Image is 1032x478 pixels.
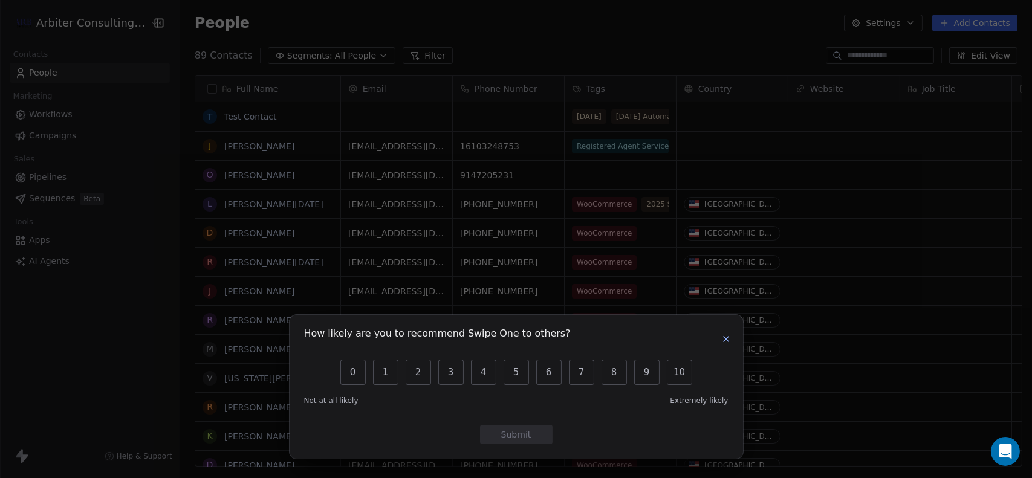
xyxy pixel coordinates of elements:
button: 9 [634,360,660,385]
span: Not at all likely [304,396,359,405]
button: 8 [602,360,627,385]
button: 7 [569,360,594,385]
button: 10 [667,360,692,385]
h1: How likely are you to recommend Swipe One to others? [304,329,571,341]
button: 0 [340,360,366,385]
button: 2 [406,360,431,385]
button: 6 [536,360,562,385]
button: 1 [373,360,398,385]
button: 5 [504,360,529,385]
button: Submit [480,425,553,444]
button: 3 [438,360,464,385]
span: Extremely likely [670,396,728,405]
button: 4 [471,360,496,385]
